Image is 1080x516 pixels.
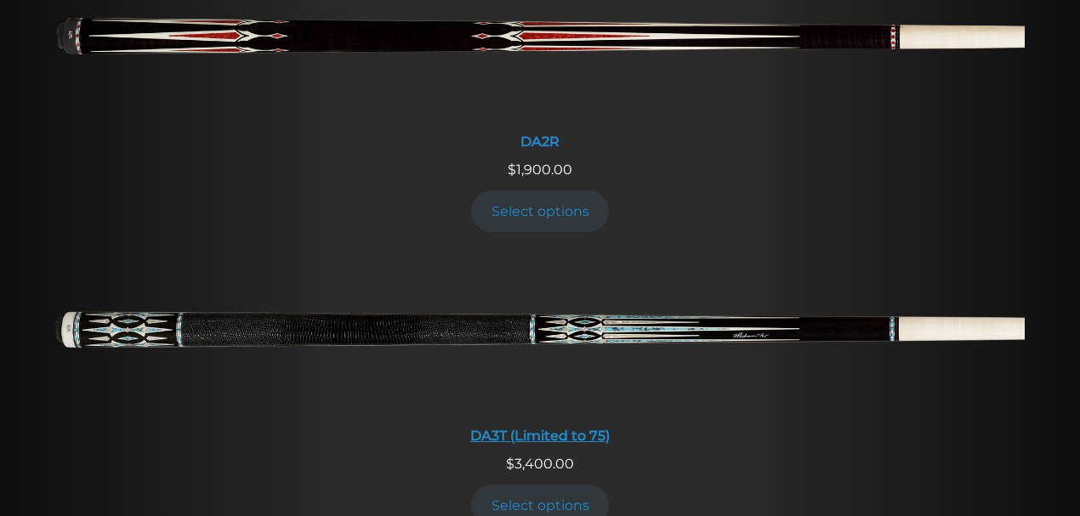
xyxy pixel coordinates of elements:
span: $ [506,456,514,472]
a: Add to cart: “DA2R” [471,190,609,232]
div: DA3T (Limited to 75) [55,428,1025,444]
span: 3,400.00 [506,456,574,472]
div: DA2R [55,133,1025,150]
a: DA3T (Limited to 75) DA3T (Limited to 75) [55,256,1025,454]
span: 1,900.00 [508,162,572,178]
span: $ [508,162,516,178]
img: DA3T (Limited to 75) [55,256,1025,417]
